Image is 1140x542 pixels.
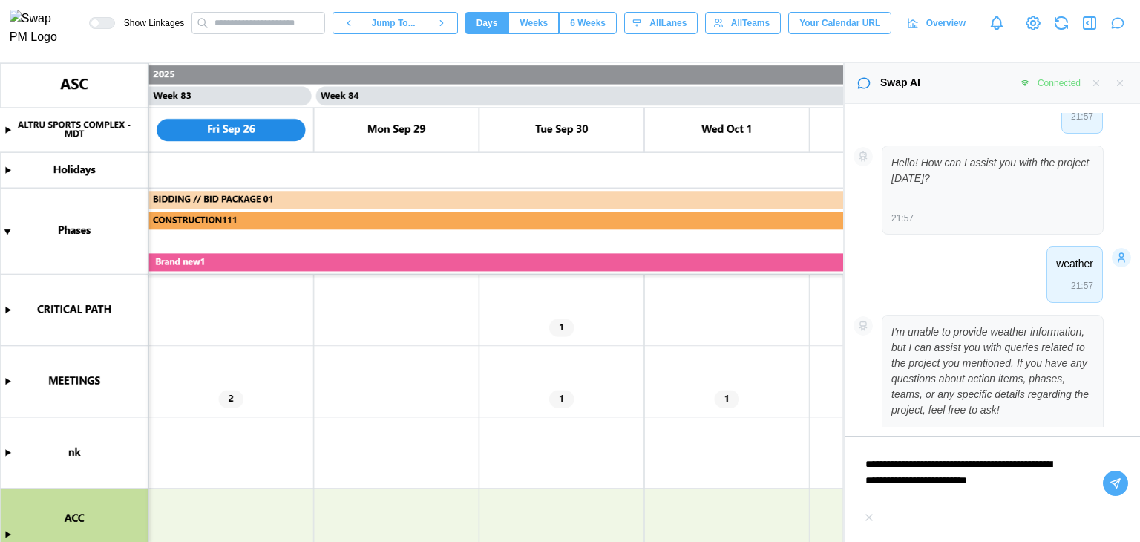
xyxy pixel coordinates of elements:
span: All Lanes [649,13,687,33]
button: Days [465,12,509,34]
span: Show Linkages [115,17,184,29]
span: Overview [926,13,966,33]
span: Days [476,13,498,33]
button: Refresh Grid [1051,13,1072,33]
img: Swap PM Logo [10,10,70,47]
button: Close chat [1112,75,1128,91]
a: Overview [899,12,977,34]
p: weather [1056,256,1093,272]
button: Open Drawer [1079,13,1100,33]
button: AllTeams [705,12,781,34]
a: View Project [1023,13,1044,33]
button: 6 Weeks [559,12,617,34]
button: AllLanes [624,12,698,34]
p: I'm unable to provide weather information, but I can assist you with queries related to the proje... [891,324,1094,418]
button: Clear messages [1088,75,1104,91]
button: Weeks [508,12,559,34]
span: 6 Weeks [570,13,606,33]
span: All Teams [731,13,770,33]
div: 21:57 [891,212,1094,226]
a: Notifications [984,10,1009,36]
button: Jump To... [364,12,425,34]
div: 21:57 [1071,110,1093,124]
span: Your Calendar URL [799,13,880,33]
div: 21:57 [1056,279,1093,293]
div: Swap AI [880,75,920,91]
button: Close chat [1107,13,1128,33]
span: Weeks [520,13,548,33]
button: Your Calendar URL [788,12,891,34]
p: Hello! How can I assist you with the project [DATE]? [891,155,1094,186]
div: Connected [1038,76,1081,91]
span: Jump To... [372,13,416,33]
